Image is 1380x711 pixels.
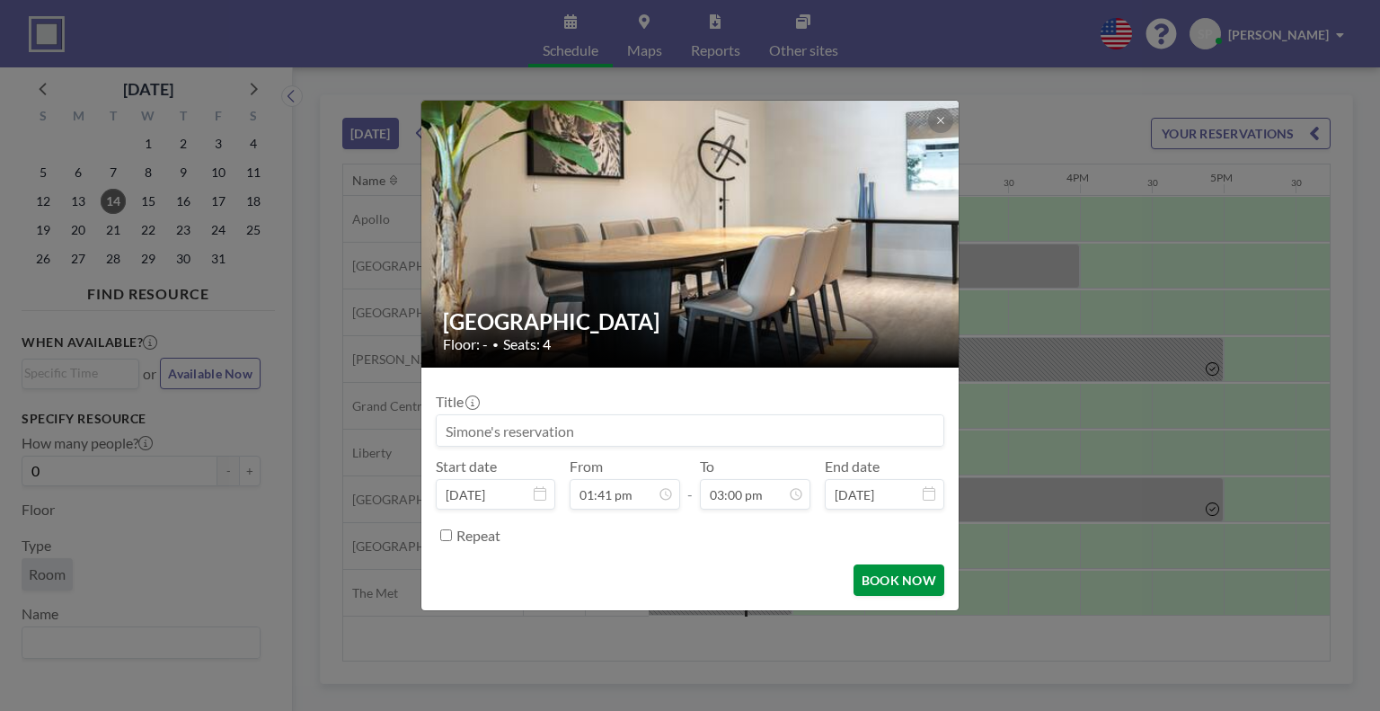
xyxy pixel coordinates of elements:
h2: [GEOGRAPHIC_DATA] [443,308,939,335]
span: • [492,338,499,351]
img: 537.jpg [421,55,960,414]
button: BOOK NOW [854,564,944,596]
label: From [570,458,603,475]
input: Simone's reservation [437,415,943,446]
span: Seats: 4 [503,335,551,353]
span: - [687,464,693,503]
label: Title [436,393,478,411]
span: Floor: - [443,335,488,353]
label: To [700,458,714,475]
label: End date [825,458,880,475]
label: Start date [436,458,497,475]
label: Repeat [456,527,500,545]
